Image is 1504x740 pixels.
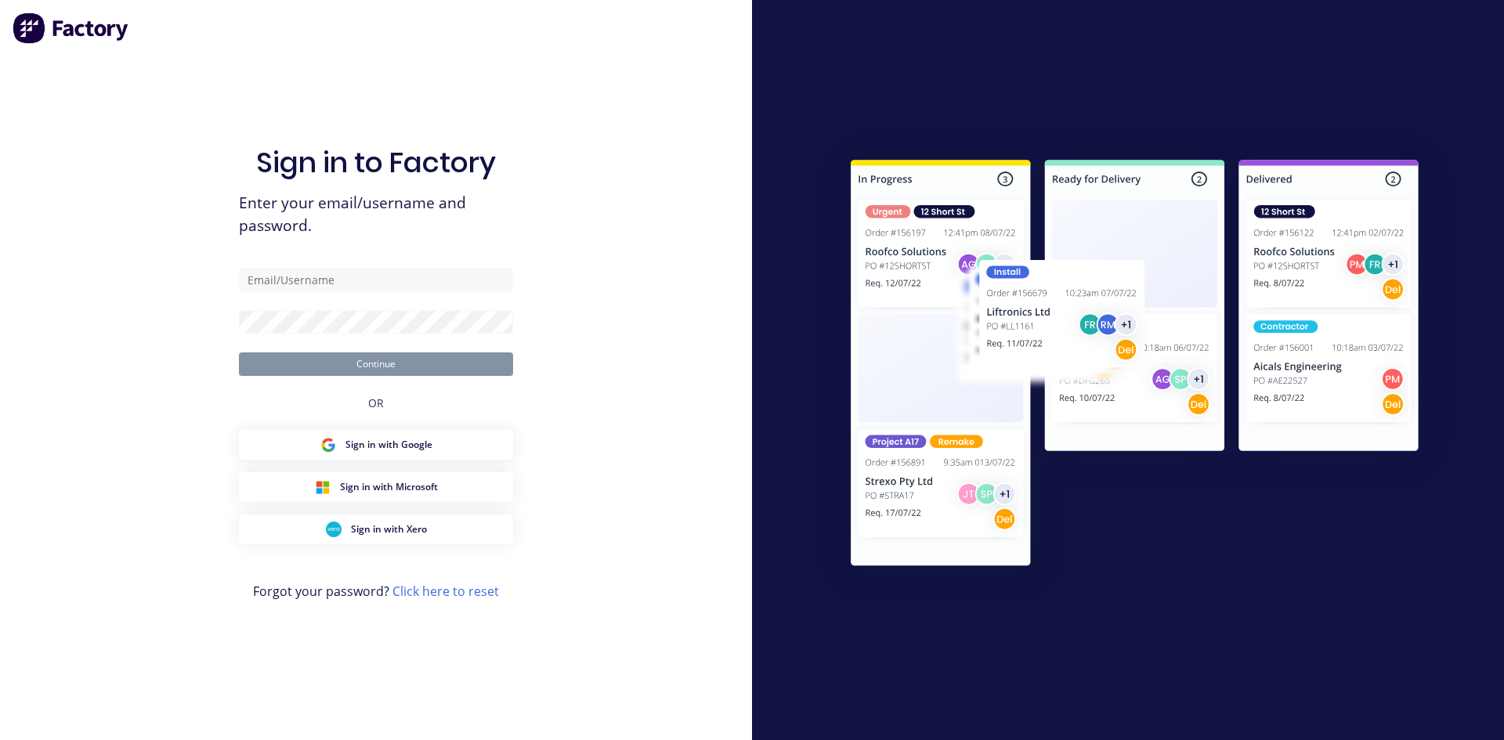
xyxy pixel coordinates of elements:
button: Google Sign inSign in with Google [239,430,513,460]
button: Continue [239,352,513,376]
span: Sign in with Google [345,438,432,452]
img: Microsoft Sign in [315,479,331,495]
button: Xero Sign inSign in with Xero [239,514,513,544]
span: Enter your email/username and password. [239,192,513,237]
h1: Sign in to Factory [256,146,496,179]
div: OR [368,376,384,430]
span: Forgot your password? [253,582,499,601]
img: Xero Sign in [326,522,342,537]
span: Sign in with Xero [351,522,427,536]
span: Sign in with Microsoft [340,480,438,494]
button: Microsoft Sign inSign in with Microsoft [239,472,513,502]
img: Google Sign in [320,437,336,453]
a: Click here to reset [392,583,499,600]
img: Factory [13,13,130,44]
input: Email/Username [239,268,513,291]
img: Sign in [816,128,1453,603]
